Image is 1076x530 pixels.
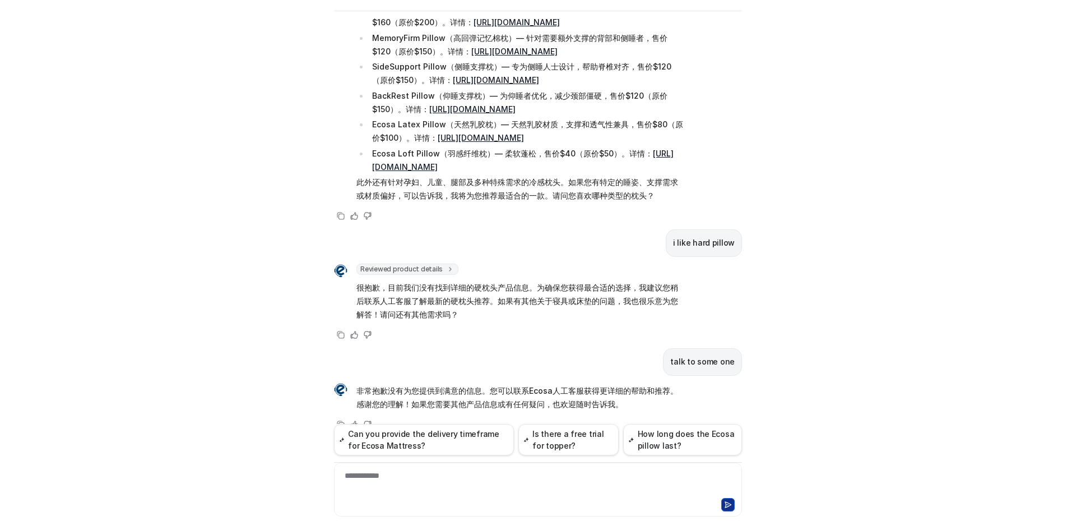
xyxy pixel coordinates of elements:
[372,89,684,116] p: BackRest Pillow（仰睡支撑枕）— 为仰睡者优化，减少颈部僵硬，售价$120（原价$150）。详情：
[356,264,458,275] span: Reviewed product details
[372,31,684,58] p: MemoryFirm Pillow（高回弹记忆棉枕）— 针对需要额外支撑的背部和侧睡者，售价$120（原价$150）。详情：
[474,17,560,27] a: [URL][DOMAIN_NAME]
[372,60,684,87] p: SideSupport Pillow（侧睡支撑枕）— 专为侧睡人士设计，帮助脊椎对齐，售价$120（原价$150）。详情：
[429,104,516,114] a: [URL][DOMAIN_NAME]
[372,2,684,29] p: Ecosa Cooling Pillow（冷感枕）— 内含冷感科技面料，夏天睡觉也能保持清爽，售价$160（原价$200）。详情：
[673,236,735,250] p: i like hard pillow
[356,384,684,411] p: 非常抱歉没有为您提供到满意的信息。您可以联系Ecosa人工客服获得更详细的帮助和推荐。感谢您的理解！如果您需要其他产品信息或有任何疑问，也欢迎随时告诉我。
[372,118,684,145] p: Ecosa Latex Pillow（天然乳胶枕）— 天然乳胶材质，支撑和透气性兼具，售价$80（原价$100）。详情：
[438,133,524,142] a: [URL][DOMAIN_NAME]
[372,149,674,172] a: [URL][DOMAIN_NAME]
[623,424,742,455] button: How long does the Ecosa pillow last?
[356,281,684,321] p: 很抱歉，目前我们没有找到详细的硬枕头产品信息。为确保您获得最合适的选择，我建议您稍后联系人工客服了解最新的硬枕头推荐。如果有其他关于寝具或床垫的问题，我也很乐意为您解答！请问还有其他需求吗？
[356,176,684,202] p: 此外还有针对孕妇、儿童、腿部及多种特殊需求的冷感枕头。如果您有特定的睡姿、支撑需求或材质偏好，可以告诉我，我将为您推荐最适合的一款。请问您喜欢哪种类型的枕头？
[471,47,558,56] a: [URL][DOMAIN_NAME]
[670,355,735,368] p: talk to some one
[334,264,347,278] img: Widget
[453,75,539,85] a: [URL][DOMAIN_NAME]
[334,383,347,397] img: Widget
[518,424,619,455] button: Is there a free trial for topper?
[334,424,514,455] button: Can you provide the delivery timeframe for Ecosa Mattress?
[372,147,684,174] p: Ecosa Loft Pillow（羽感纤维枕）— 柔软蓬松，售价$40（原价$50）。详情：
